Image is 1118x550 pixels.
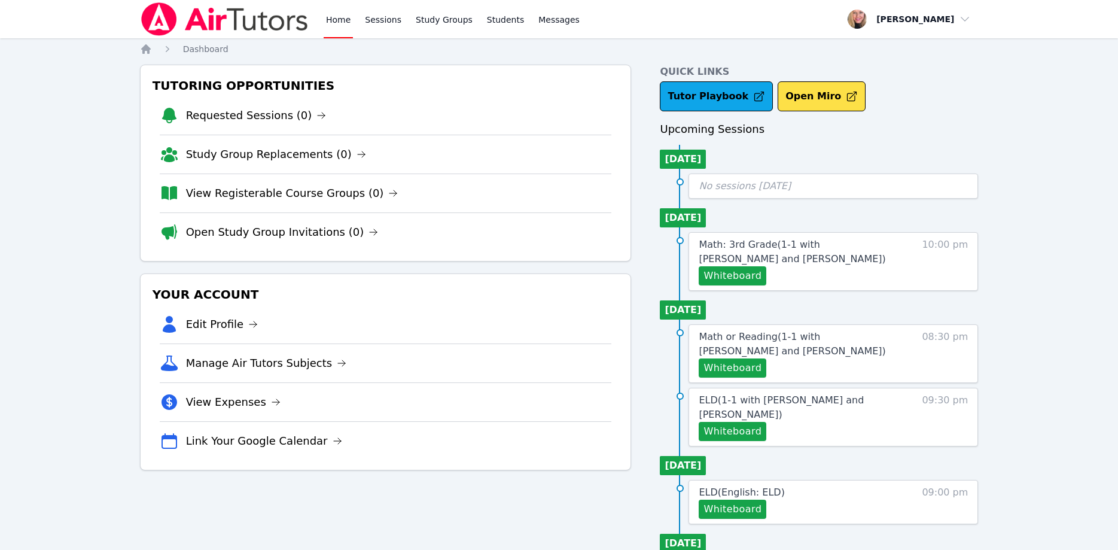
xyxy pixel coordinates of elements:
[699,485,784,500] a: ELD(English: ELD)
[186,394,281,411] a: View Expenses
[660,81,773,111] a: Tutor Playbook
[186,355,347,372] a: Manage Air Tutors Subjects
[699,266,766,285] button: Whiteboard
[699,331,885,357] span: Math or Reading ( 1-1 with [PERSON_NAME] and [PERSON_NAME] )
[922,485,968,519] span: 09:00 pm
[699,330,900,358] a: Math or Reading(1-1 with [PERSON_NAME] and [PERSON_NAME])
[699,394,864,420] span: ELD ( 1-1 with [PERSON_NAME] and [PERSON_NAME] )
[150,75,622,96] h3: Tutoring Opportunities
[660,456,706,475] li: [DATE]
[699,238,900,266] a: Math: 3rd Grade(1-1 with [PERSON_NAME] and [PERSON_NAME])
[660,208,706,227] li: [DATE]
[186,224,379,241] a: Open Study Group Invitations (0)
[186,185,398,202] a: View Registerable Course Groups (0)
[186,316,258,333] a: Edit Profile
[186,146,366,163] a: Study Group Replacements (0)
[183,44,229,54] span: Dashboard
[699,487,784,498] span: ELD ( English: ELD )
[699,358,766,378] button: Whiteboard
[538,14,580,26] span: Messages
[183,43,229,55] a: Dashboard
[922,330,968,378] span: 08:30 pm
[186,107,327,124] a: Requested Sessions (0)
[699,180,791,192] span: No sessions [DATE]
[150,284,622,305] h3: Your Account
[922,238,968,285] span: 10:00 pm
[660,65,978,79] h4: Quick Links
[699,500,766,519] button: Whiteboard
[778,81,866,111] button: Open Miro
[922,393,968,441] span: 09:30 pm
[699,422,766,441] button: Whiteboard
[186,433,342,449] a: Link Your Google Calendar
[660,121,978,138] h3: Upcoming Sessions
[140,43,979,55] nav: Breadcrumb
[140,2,309,36] img: Air Tutors
[699,239,885,265] span: Math: 3rd Grade ( 1-1 with [PERSON_NAME] and [PERSON_NAME] )
[660,300,706,320] li: [DATE]
[660,150,706,169] li: [DATE]
[699,393,900,422] a: ELD(1-1 with [PERSON_NAME] and [PERSON_NAME])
